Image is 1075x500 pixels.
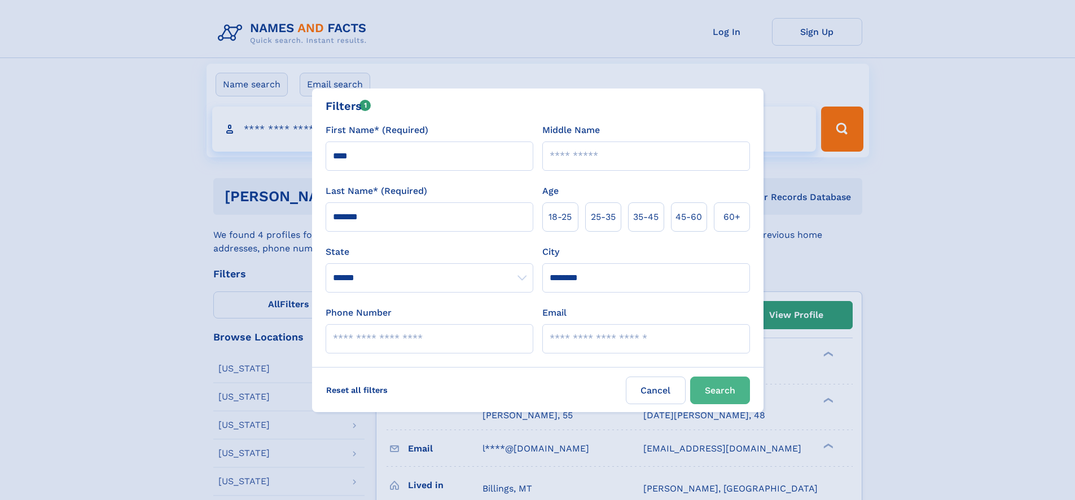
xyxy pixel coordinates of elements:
span: 25‑35 [591,210,616,224]
span: 35‑45 [633,210,659,224]
label: Phone Number [326,306,392,320]
div: Filters [326,98,371,114]
span: 60+ [723,210,740,224]
label: Email [542,306,567,320]
label: Last Name* (Required) [326,184,427,198]
label: First Name* (Required) [326,123,428,137]
label: State [326,245,533,259]
label: Reset all filters [319,377,395,404]
span: 45‑60 [675,210,702,224]
button: Search [690,377,750,404]
span: 18‑25 [549,210,572,224]
label: City [542,245,559,259]
label: Age [542,184,559,198]
label: Middle Name [542,123,600,137]
label: Cancel [626,377,686,404]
